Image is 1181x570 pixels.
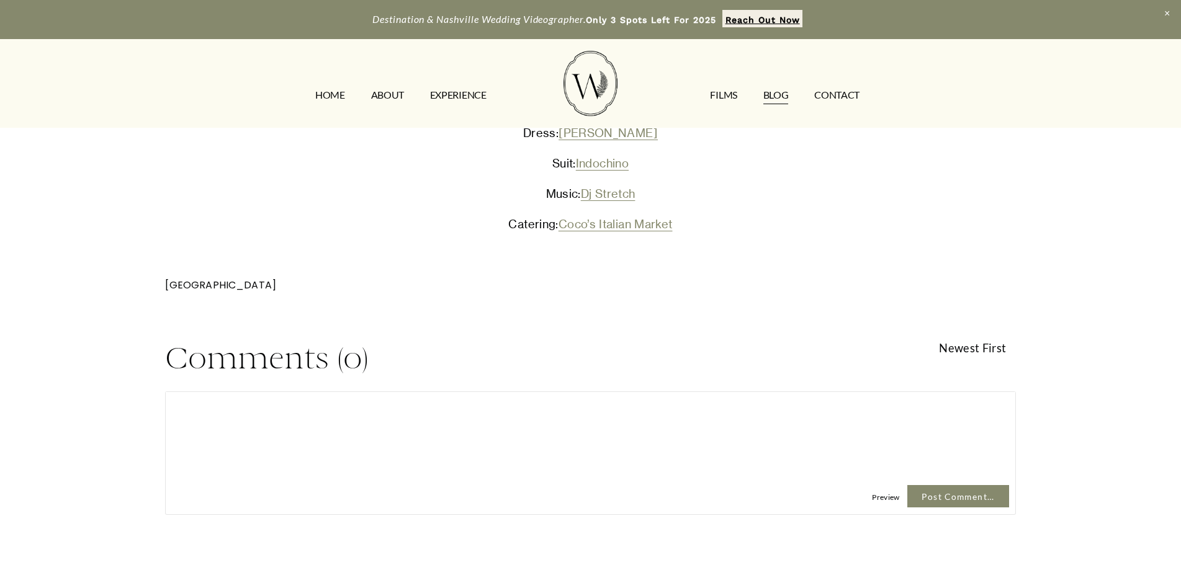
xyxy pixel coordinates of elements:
span: Newest First [939,341,1006,355]
img: Wild Fern Weddings [564,51,617,116]
strong: Reach Out Now [725,15,800,25]
a: EXPERIENCE [430,85,487,105]
a: CONTACT [814,85,860,105]
p: Catering: [383,214,797,234]
a: ABOUT [371,85,404,105]
a: [GEOGRAPHIC_DATA] [165,278,276,292]
p: Music: [383,184,797,204]
a: Reach Out Now [722,10,802,27]
a: FILMS [710,85,737,105]
span: Post Comment… [907,485,1008,507]
p: Suit: [383,153,797,174]
a: HOME [315,85,345,105]
a: Dj Stretch [581,187,635,200]
a: [PERSON_NAME] [559,126,658,140]
a: Coco’s Italian Market [559,217,673,231]
p: Dress: [383,123,797,143]
a: Indochino [576,156,629,170]
a: Blog [763,85,789,105]
span: Preview [872,492,900,502]
span: Comments (0) [165,340,369,377]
